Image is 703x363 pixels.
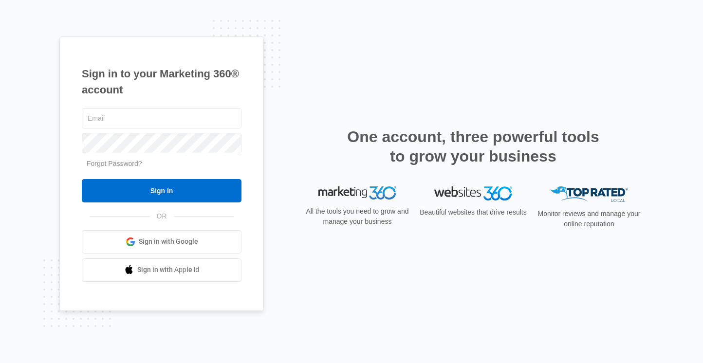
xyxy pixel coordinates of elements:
[82,258,241,282] a: Sign in with Apple Id
[303,206,412,227] p: All the tools you need to grow and manage your business
[82,179,241,202] input: Sign In
[137,265,200,275] span: Sign in with Apple Id
[139,236,198,247] span: Sign in with Google
[150,211,174,221] span: OR
[82,66,241,98] h1: Sign in to your Marketing 360® account
[419,207,528,218] p: Beautiful websites that drive results
[535,209,644,229] p: Monitor reviews and manage your online reputation
[87,160,142,167] a: Forgot Password?
[82,230,241,254] a: Sign in with Google
[344,127,602,166] h2: One account, three powerful tools to grow your business
[550,186,628,202] img: Top Rated Local
[434,186,512,200] img: Websites 360
[318,186,396,200] img: Marketing 360
[82,108,241,128] input: Email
